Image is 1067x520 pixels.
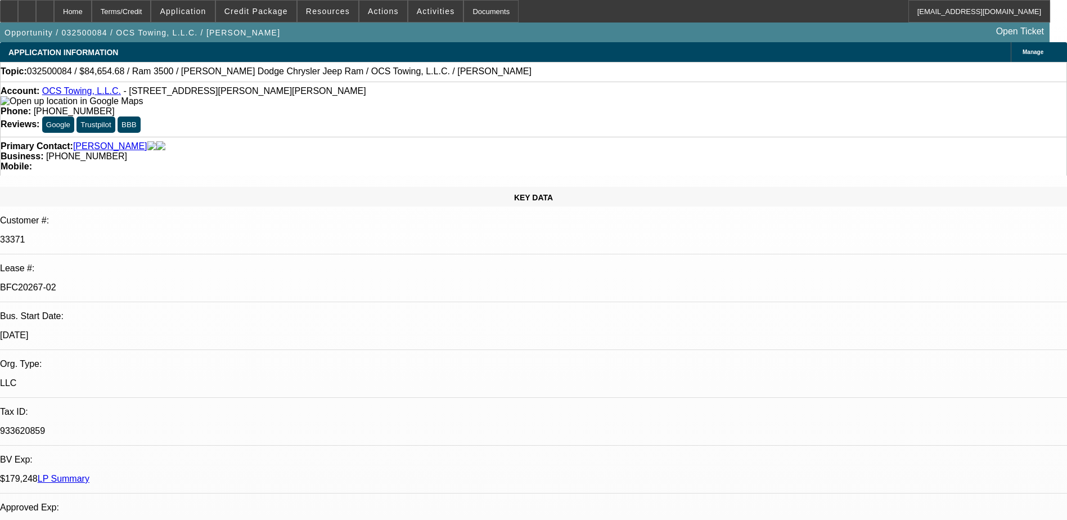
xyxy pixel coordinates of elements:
[38,474,89,483] a: LP Summary
[359,1,407,22] button: Actions
[34,106,115,116] span: [PHONE_NUMBER]
[1,141,73,151] strong: Primary Contact:
[1,96,143,106] img: Open up location in Google Maps
[42,116,74,133] button: Google
[151,1,214,22] button: Application
[73,141,147,151] a: [PERSON_NAME]
[1,151,43,161] strong: Business:
[4,28,280,37] span: Opportunity / 032500084 / OCS Towing, L.L.C. / [PERSON_NAME]
[46,151,127,161] span: [PHONE_NUMBER]
[1,162,32,171] strong: Mobile:
[368,7,399,16] span: Actions
[514,193,553,202] span: KEY DATA
[118,116,141,133] button: BBB
[1,66,27,77] strong: Topic:
[1023,49,1043,55] span: Manage
[160,7,206,16] span: Application
[123,86,366,96] span: - [STREET_ADDRESS][PERSON_NAME][PERSON_NAME]
[76,116,115,133] button: Trustpilot
[42,86,121,96] a: OCS Towing, L.L.C.
[8,48,118,57] span: APPLICATION INFORMATION
[1,96,143,106] a: View Google Maps
[992,22,1048,41] a: Open Ticket
[1,119,39,129] strong: Reviews:
[417,7,455,16] span: Activities
[156,141,165,151] img: linkedin-icon.png
[298,1,358,22] button: Resources
[1,106,31,116] strong: Phone:
[224,7,288,16] span: Credit Package
[408,1,463,22] button: Activities
[27,66,532,77] span: 032500084 / $84,654.68 / Ram 3500 / [PERSON_NAME] Dodge Chrysler Jeep Ram / OCS Towing, L.L.C. / ...
[216,1,296,22] button: Credit Package
[1,86,39,96] strong: Account:
[147,141,156,151] img: facebook-icon.png
[306,7,350,16] span: Resources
